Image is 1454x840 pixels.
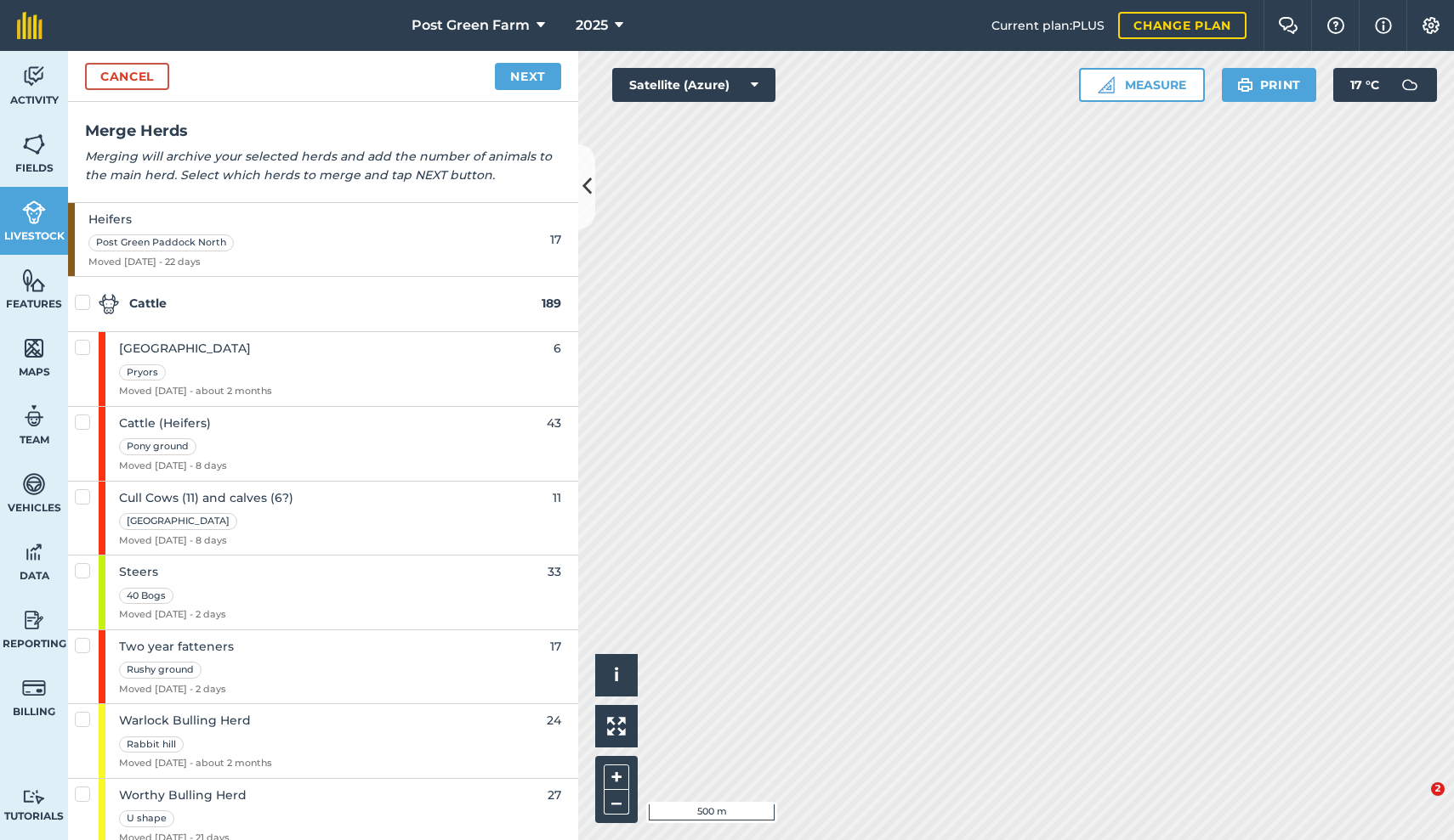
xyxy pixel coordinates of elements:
img: Ruler icon [1098,76,1115,93]
span: Moved [DATE] - 22 days [88,255,237,270]
button: Measure [1079,68,1205,102]
em: Merging will archive your selected herds and add the number of animals to the main herd. Select w... [85,149,552,183]
div: Rushy ground [119,662,202,679]
span: Worthy Bulling Herd [119,786,247,804]
button: Print [1222,68,1317,102]
a: Cancel [85,63,169,90]
h2: Merge Herds [85,119,561,144]
img: Four arrows, one pointing top left, one top right, one bottom right and the last bottom left [607,717,626,736]
span: Cull Cows (11) and calves (6?) [119,488,293,507]
img: fieldmargin Logo [17,12,43,39]
span: 2025 [576,15,608,36]
img: A question mark icon [1326,17,1346,34]
span: Moved [DATE] - about 2 months [119,756,272,771]
span: Two year fatteners [119,637,234,656]
img: Two speech bubbles overlapping with the left bubble in the forefront [1278,17,1298,34]
img: svg+xml;base64,PHN2ZyB4bWxucz0iaHR0cDovL3d3dy53My5vcmcvMjAwMC9zdmciIHdpZHRoPSI1NiIgaGVpZ2h0PSI2MC... [22,335,46,361]
span: Post Green Farm [412,15,530,36]
span: Moved [DATE] - 8 days [119,459,227,474]
img: svg+xml;base64,PD94bWwgdmVyc2lvbj0iMS4wIiBlbmNvZGluZz0idXRmLTgiPz4KPCEtLSBHZW5lcmF0b3I6IEFkb2JlIE... [1393,68,1427,102]
a: Next [495,63,561,90]
span: 17 [550,637,561,656]
img: svg+xml;base64,PD94bWwgdmVyc2lvbj0iMS4wIiBlbmNvZGluZz0idXRmLTgiPz4KPCEtLSBHZW5lcmF0b3I6IEFkb2JlIE... [22,789,46,805]
strong: 189 [542,294,561,314]
img: svg+xml;base64,PD94bWwgdmVyc2lvbj0iMS4wIiBlbmNvZGluZz0idXRmLTgiPz4KPCEtLSBHZW5lcmF0b3I6IEFkb2JlIE... [22,675,46,701]
span: 17 [550,230,561,249]
span: Moved [DATE] - 8 days [119,533,293,549]
div: Rabbit hill [119,736,184,753]
span: 6 [554,339,561,358]
img: svg+xml;base64,PD94bWwgdmVyc2lvbj0iMS4wIiBlbmNvZGluZz0idXRmLTgiPz4KPCEtLSBHZW5lcmF0b3I6IEFkb2JlIE... [22,64,46,89]
span: Heifers [88,210,237,228]
div: Pony ground [119,438,196,455]
img: svg+xml;base64,PHN2ZyB4bWxucz0iaHR0cDovL3d3dy53My5vcmcvMjAwMC9zdmciIHdpZHRoPSIxNyIgaGVpZ2h0PSIxNy... [1375,15,1392,36]
img: svg+xml;base64,PHN2ZyB4bWxucz0iaHR0cDovL3d3dy53My5vcmcvMjAwMC9zdmciIHdpZHRoPSI1NiIgaGVpZ2h0PSI2MC... [22,268,46,293]
div: Post Green Paddock North [88,234,234,251]
span: Warlock Bulling Herd [119,711,272,730]
span: 43 [547,414,561,432]
span: 33 [548,562,561,581]
span: Moved [DATE] - 2 days [119,682,234,697]
span: 24 [547,711,561,730]
span: 17 ° C [1350,68,1379,102]
img: A cog icon [1421,17,1441,34]
button: – [604,790,629,815]
button: i [595,654,638,696]
img: svg+xml;base64,PHN2ZyB4bWxucz0iaHR0cDovL3d3dy53My5vcmcvMjAwMC9zdmciIHdpZHRoPSIxOSIgaGVpZ2h0PSIyNC... [1237,75,1253,95]
span: 2 [1431,782,1445,796]
img: svg+xml;base64,PHN2ZyB4bWxucz0iaHR0cDovL3d3dy53My5vcmcvMjAwMC9zdmciIHdpZHRoPSI1NiIgaGVpZ2h0PSI2MC... [22,132,46,157]
span: 11 [553,488,561,507]
iframe: Intercom live chat [1396,782,1437,823]
img: svg+xml;base64,PD94bWwgdmVyc2lvbj0iMS4wIiBlbmNvZGluZz0idXRmLTgiPz4KPCEtLSBHZW5lcmF0b3I6IEFkb2JlIE... [22,607,46,633]
img: svg+xml;base64,PD94bWwgdmVyc2lvbj0iMS4wIiBlbmNvZGluZz0idXRmLTgiPz4KPCEtLSBHZW5lcmF0b3I6IEFkb2JlIE... [99,294,119,314]
span: Steers [119,562,226,581]
img: svg+xml;base64,PD94bWwgdmVyc2lvbj0iMS4wIiBlbmNvZGluZz0idXRmLTgiPz4KPCEtLSBHZW5lcmF0b3I6IEFkb2JlIE... [22,200,46,225]
span: Moved [DATE] - about 2 months [119,384,272,399]
button: + [604,764,629,790]
button: 17 °C [1333,68,1437,102]
span: Cattle (Heifers) [119,414,227,432]
img: svg+xml;base64,PD94bWwgdmVyc2lvbj0iMS4wIiBlbmNvZGluZz0idXRmLTgiPz4KPCEtLSBHZW5lcmF0b3I6IEFkb2JlIE... [22,539,46,565]
span: [GEOGRAPHIC_DATA] [119,339,272,358]
span: Moved [DATE] - 2 days [119,607,226,623]
div: 40 Bogs [119,588,173,605]
span: i [614,664,619,685]
span: Current plan : PLUS [991,16,1105,35]
a: Change plan [1118,12,1247,39]
div: Pryors [119,364,166,381]
img: svg+xml;base64,PD94bWwgdmVyc2lvbj0iMS4wIiBlbmNvZGluZz0idXRmLTgiPz4KPCEtLSBHZW5lcmF0b3I6IEFkb2JlIE... [22,403,46,429]
img: svg+xml;base64,PD94bWwgdmVyc2lvbj0iMS4wIiBlbmNvZGluZz0idXRmLTgiPz4KPCEtLSBHZW5lcmF0b3I6IEFkb2JlIE... [22,471,46,497]
strong: Cattle [99,294,542,314]
div: U shape [119,810,174,827]
span: 27 [548,786,561,804]
div: [GEOGRAPHIC_DATA] [119,513,237,530]
button: Satellite (Azure) [612,68,775,102]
